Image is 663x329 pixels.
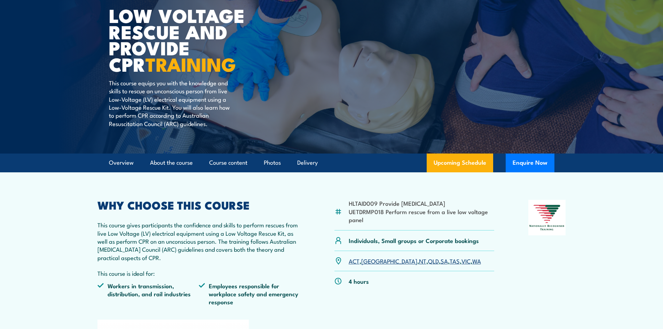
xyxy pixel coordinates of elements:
p: This course gives participants the confidence and skills to perform rescues from live Low Voltage... [97,221,301,261]
a: Upcoming Schedule [427,154,493,172]
p: This course is ideal for: [97,269,301,277]
a: Delivery [297,154,318,172]
a: Photos [264,154,281,172]
a: VIC [461,257,471,265]
li: Workers in transmission, distribution, and rail industries [97,282,199,306]
li: Employees responsible for workplace safety and emergency response [199,282,300,306]
img: Nationally Recognised Training logo. [528,200,566,235]
a: ACT [349,257,360,265]
button: Enquire Now [506,154,554,172]
a: WA [472,257,481,265]
h2: WHY CHOOSE THIS COURSE [97,200,301,210]
a: SA [441,257,448,265]
p: This course equips you with the knowledge and skills to rescue an unconscious person from live Lo... [109,79,236,127]
a: TAS [450,257,460,265]
a: About the course [150,154,193,172]
h1: Low Voltage Rescue and Provide CPR [109,7,281,72]
strong: TRAINING [145,49,236,78]
p: , , , , , , , [349,257,481,265]
a: NT [419,257,426,265]
li: UETDRMP018 Perform rescue from a live low voltage panel [349,207,495,224]
a: Overview [109,154,134,172]
li: HLTAID009 Provide [MEDICAL_DATA] [349,199,495,207]
a: [GEOGRAPHIC_DATA] [361,257,417,265]
p: 4 hours [349,277,369,285]
a: QLD [428,257,439,265]
p: Individuals, Small groups or Corporate bookings [349,236,479,244]
a: Course content [209,154,247,172]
